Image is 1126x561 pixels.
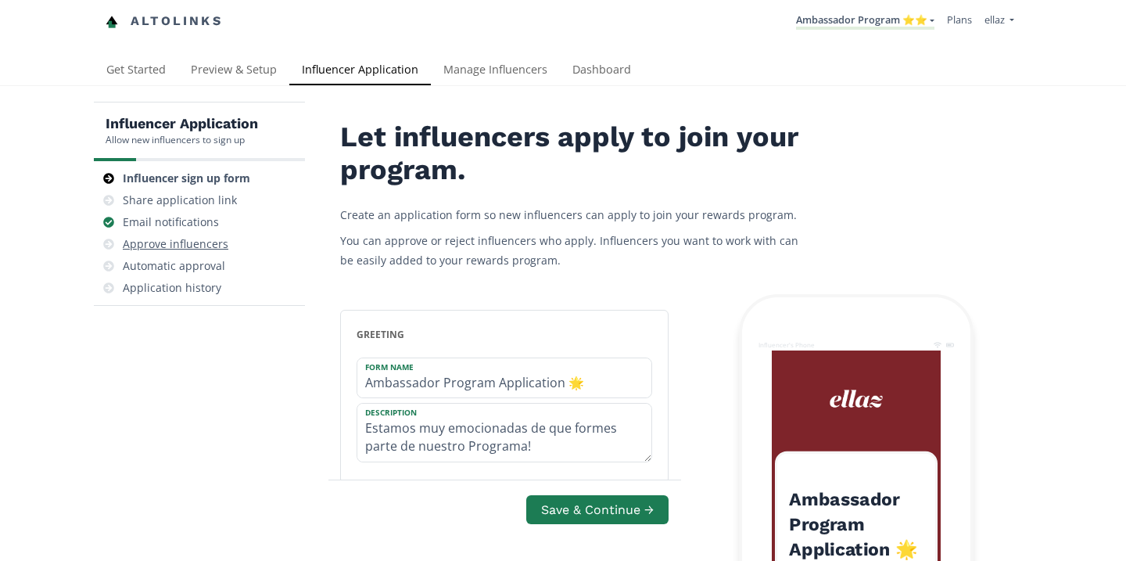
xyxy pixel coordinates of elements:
a: Plans [947,13,972,27]
div: Email notifications [123,214,219,230]
a: Altolinks [106,9,223,34]
a: ellaz [984,13,1014,31]
textarea: Estamos muy emocionadas de que formes parte de nuestro Programa! [357,404,651,462]
img: favicon-32x32.png [106,16,118,28]
button: Save & Continue → [526,495,669,524]
span: ellaz [984,13,1005,27]
a: Get Started [94,56,178,87]
a: Ambassador Program ⭐️⭐️ [796,13,934,30]
a: Influencer Application [289,56,431,87]
img: ew9eVGDHp6dD [830,390,882,407]
p: Create an application form so new influencers can apply to join your rewards program. [340,205,809,225]
div: Approve influencers [123,236,228,252]
a: Manage Influencers [431,56,560,87]
h2: Let influencers apply to join your program. [340,121,809,186]
label: Description [357,404,636,418]
span: greeting [357,328,404,341]
div: Influencer's Phone [758,340,815,349]
div: Share application link [123,192,237,208]
h5: Influencer Application [106,114,258,133]
div: Influencer sign up form [123,171,250,186]
a: Preview & Setup [178,56,289,87]
div: Application history [123,280,221,296]
a: Dashboard [560,56,644,87]
p: You can approve or reject influencers who apply. Influencers you want to work with can be easily ... [340,231,809,270]
div: Automatic approval [123,258,225,274]
label: Form Name [357,358,636,372]
div: Allow new influencers to sign up [106,133,258,146]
